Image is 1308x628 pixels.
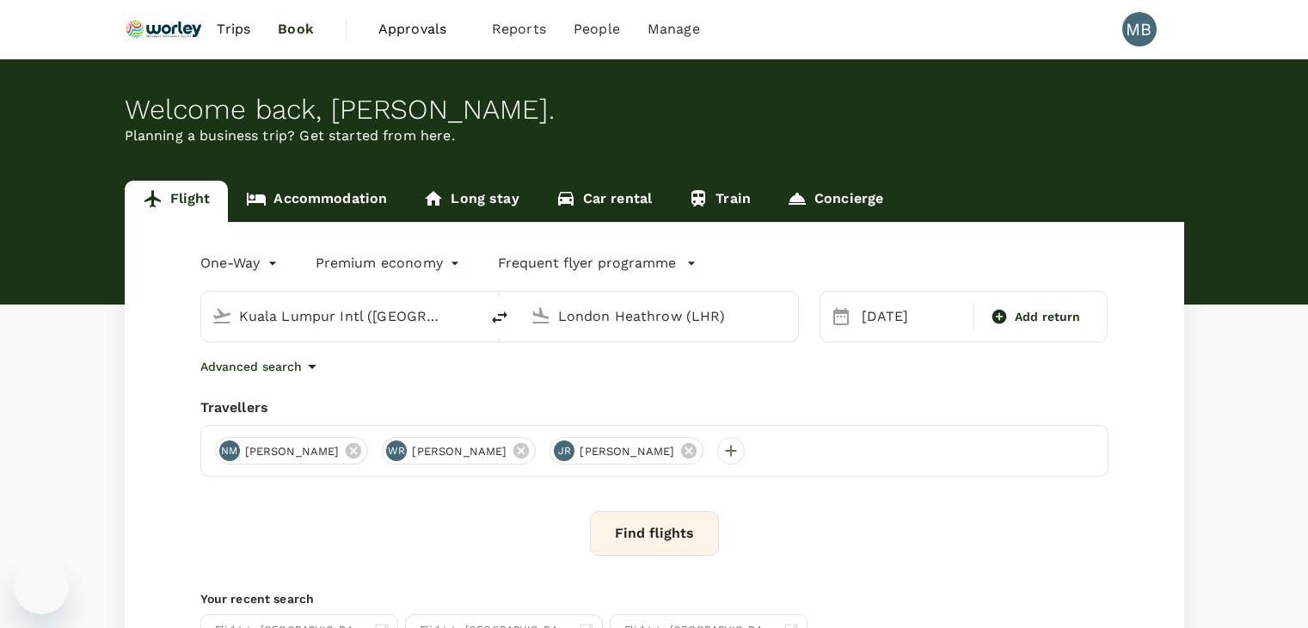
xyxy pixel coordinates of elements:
[550,437,703,465] div: JR[PERSON_NAME]
[554,440,574,461] div: JR
[200,397,1108,418] div: Travellers
[215,437,369,465] div: NM[PERSON_NAME]
[479,297,520,338] button: delete
[125,94,1184,126] div: Welcome back , [PERSON_NAME] .
[769,181,901,222] a: Concierge
[1122,12,1157,46] div: MB
[386,440,407,461] div: WR
[590,511,719,556] button: Find flights
[569,443,685,460] span: [PERSON_NAME]
[378,19,464,40] span: Approvals
[125,126,1184,146] p: Planning a business trip? Get started from here.
[1015,308,1081,326] span: Add return
[239,303,443,329] input: Depart from
[498,253,676,274] p: Frequent flyer programme
[670,181,769,222] a: Train
[217,19,250,40] span: Trips
[316,249,464,277] div: Premium economy
[200,590,1108,607] p: Your recent search
[200,356,322,377] button: Advanced search
[786,314,789,317] button: Open
[125,10,204,48] img: Ranhill Worley Sdn Bhd
[492,19,546,40] span: Reports
[14,559,69,614] iframe: Button to launch messaging window
[467,314,470,317] button: Open
[219,440,240,461] div: NM
[200,358,302,375] p: Advanced search
[382,437,536,465] div: WR[PERSON_NAME]
[405,181,537,222] a: Long stay
[228,181,405,222] a: Accommodation
[235,443,350,460] span: [PERSON_NAME]
[402,443,517,460] span: [PERSON_NAME]
[855,299,970,334] div: [DATE]
[537,181,671,222] a: Car rental
[125,181,229,222] a: Flight
[200,249,281,277] div: One-Way
[498,253,697,274] button: Frequent flyer programme
[558,303,762,329] input: Going to
[278,19,314,40] span: Book
[648,19,700,40] span: Manage
[574,19,620,40] span: People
